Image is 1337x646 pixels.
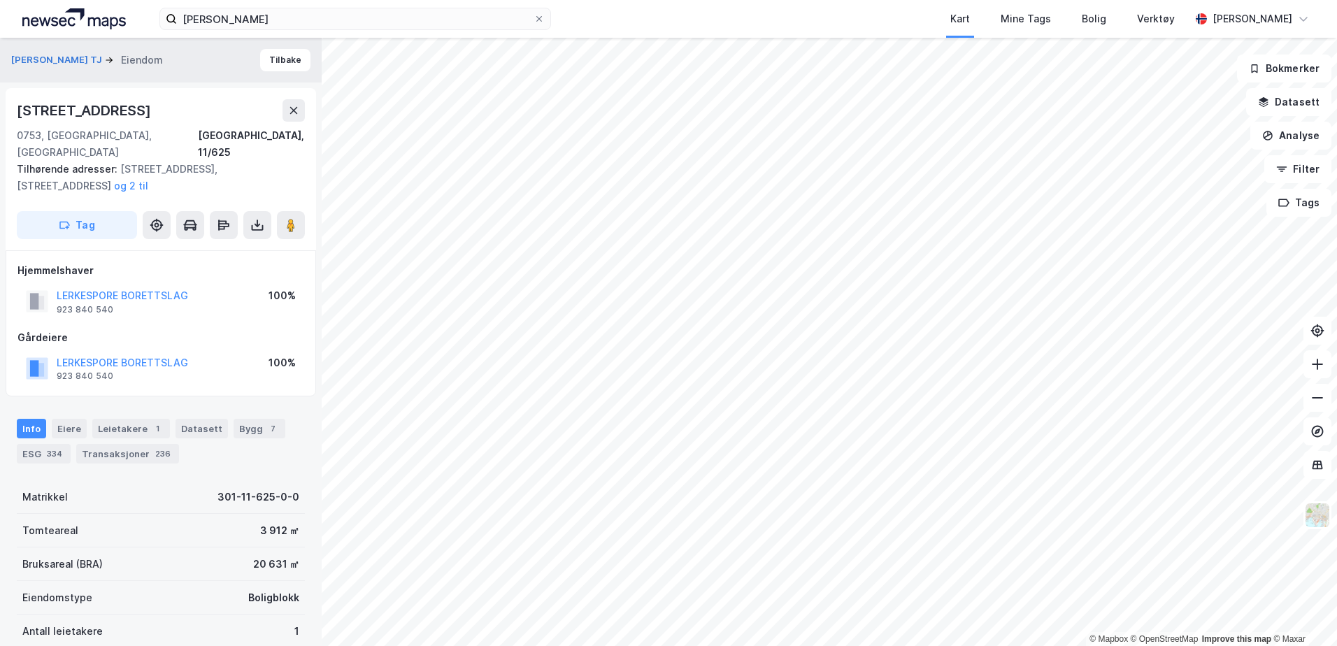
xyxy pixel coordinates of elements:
img: logo.a4113a55bc3d86da70a041830d287a7e.svg [22,8,126,29]
button: Tilbake [260,49,310,71]
div: 1 [150,422,164,436]
div: 301-11-625-0-0 [217,489,299,505]
div: 0753, [GEOGRAPHIC_DATA], [GEOGRAPHIC_DATA] [17,127,198,161]
div: Eiere [52,419,87,438]
iframe: Chat Widget [1267,579,1337,646]
div: Datasett [176,419,228,438]
div: Boligblokk [248,589,299,606]
div: 100% [269,354,296,371]
div: 100% [269,287,296,304]
div: 923 840 540 [57,371,113,382]
div: Mine Tags [1001,10,1051,27]
div: Verktøy [1137,10,1175,27]
div: Info [17,419,46,438]
div: 334 [44,447,65,461]
button: [PERSON_NAME] TJ [11,53,105,67]
button: Tag [17,211,137,239]
div: 3 912 ㎡ [260,522,299,539]
div: ESG [17,444,71,464]
div: Transaksjoner [76,444,179,464]
div: Bruksareal (BRA) [22,556,103,573]
div: 20 631 ㎡ [253,556,299,573]
input: Søk på adresse, matrikkel, gårdeiere, leietakere eller personer [177,8,534,29]
button: Datasett [1246,88,1331,116]
div: 1 [294,623,299,640]
div: Hjemmelshaver [17,262,304,279]
button: Filter [1264,155,1331,183]
div: Eiendom [121,52,163,69]
div: Leietakere [92,419,170,438]
div: 236 [152,447,173,461]
div: Matrikkel [22,489,68,505]
div: Tomteareal [22,522,78,539]
a: Mapbox [1089,634,1128,644]
div: Gårdeiere [17,329,304,346]
span: Tilhørende adresser: [17,163,120,175]
div: Bolig [1082,10,1106,27]
div: [STREET_ADDRESS] [17,99,154,122]
button: Tags [1266,189,1331,217]
button: Bokmerker [1237,55,1331,82]
div: Eiendomstype [22,589,92,606]
div: 923 840 540 [57,304,113,315]
div: [GEOGRAPHIC_DATA], 11/625 [198,127,305,161]
div: [PERSON_NAME] [1213,10,1292,27]
img: Z [1304,502,1331,529]
a: Improve this map [1202,634,1271,644]
a: OpenStreetMap [1131,634,1199,644]
div: Antall leietakere [22,623,103,640]
div: [STREET_ADDRESS], [STREET_ADDRESS] [17,161,294,194]
button: Analyse [1250,122,1331,150]
div: 7 [266,422,280,436]
div: Bygg [234,419,285,438]
div: Kart [950,10,970,27]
